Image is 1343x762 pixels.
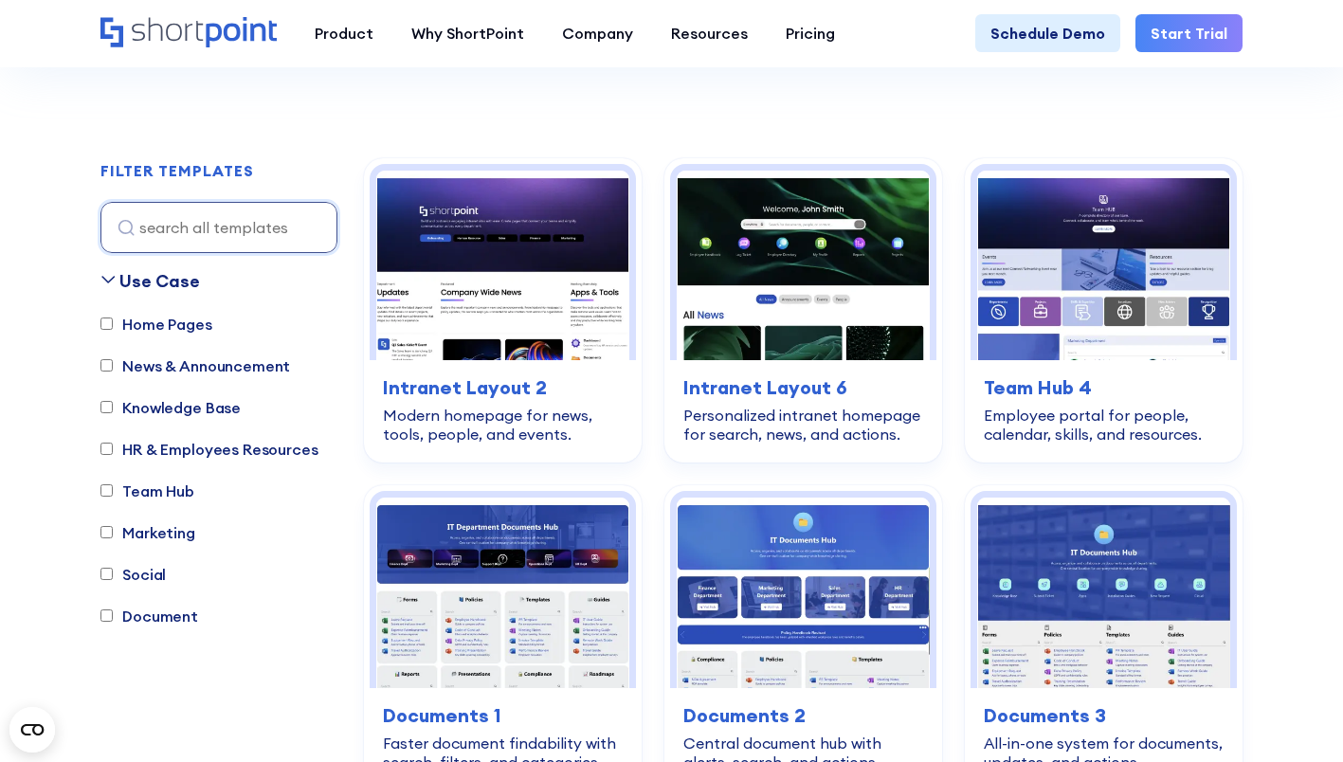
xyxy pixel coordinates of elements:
[984,373,1224,402] h3: Team Hub 4
[383,406,623,444] div: Modern homepage for news, tools, people, and events.
[100,484,113,497] input: Team Hub
[119,268,200,294] div: Use Case
[786,22,835,45] div: Pricing
[383,373,623,402] h3: Intranet Layout 2
[977,498,1230,688] img: Documents 3 – Document Management System Template: All-in-one system for documents, updates, and ...
[100,605,198,627] label: Document
[100,563,166,586] label: Social
[767,14,854,52] a: Pricing
[100,317,113,330] input: Home Pages
[100,313,211,336] label: Home Pages
[100,202,337,253] input: search all templates
[977,171,1230,361] img: Team Hub 4 – SharePoint Employee Portal Template: Employee portal for people, calendar, skills, a...
[100,163,253,178] div: FILTER TEMPLATES
[664,158,942,463] a: Intranet Layout 6 – SharePoint Homepage Design: Personalized intranet homepage for search, news, ...
[364,158,642,463] a: Intranet Layout 2 – SharePoint Homepage Design: Modern homepage for news, tools, people, and even...
[1002,542,1343,762] iframe: Chat Widget
[100,396,241,419] label: Knowledge Base
[296,14,392,52] a: Product
[100,17,277,49] a: Home
[383,701,623,730] h3: Documents 1
[411,22,524,45] div: Why ShortPoint
[1135,14,1243,52] a: Start Trial
[671,22,748,45] div: Resources
[975,14,1120,52] a: Schedule Demo
[100,359,113,372] input: News & Announcement
[965,158,1243,463] a: Team Hub 4 – SharePoint Employee Portal Template: Employee portal for people, calendar, skills, a...
[984,406,1224,444] div: Employee portal for people, calendar, skills, and resources.
[677,498,930,688] img: Documents 2 – Document Management Template: Central document hub with alerts, search, and actions.
[392,14,543,52] a: Why ShortPoint
[376,498,629,688] img: Documents 1 – SharePoint Document Library Template: Faster document findability with search, filt...
[100,401,113,413] input: Knowledge Base
[683,701,923,730] h3: Documents 2
[100,480,194,502] label: Team Hub
[100,521,195,544] label: Marketing
[677,171,930,361] img: Intranet Layout 6 – SharePoint Homepage Design: Personalized intranet homepage for search, news, ...
[9,707,55,753] button: Open CMP widget
[376,171,629,361] img: Intranet Layout 2 – SharePoint Homepage Design: Modern homepage for news, tools, people, and events.
[100,438,318,461] label: HR & Employees Resources
[100,443,113,455] input: HR & Employees Resources
[100,354,290,377] label: News & Announcement
[652,14,767,52] a: Resources
[543,14,652,52] a: Company
[683,406,923,444] div: Personalized intranet homepage for search, news, and actions.
[100,568,113,580] input: Social
[100,609,113,622] input: Document
[683,373,923,402] h3: Intranet Layout 6
[562,22,633,45] div: Company
[984,701,1224,730] h3: Documents 3
[315,22,373,45] div: Product
[100,526,113,538] input: Marketing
